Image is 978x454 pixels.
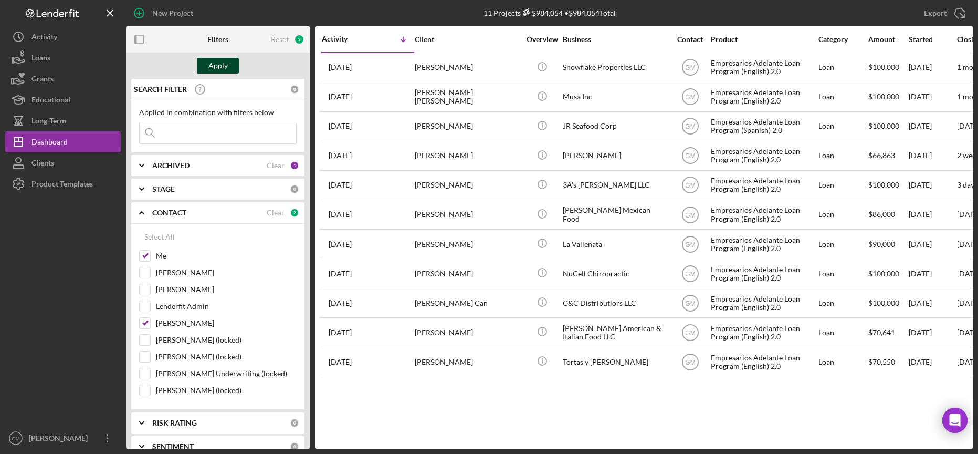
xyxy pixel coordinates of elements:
div: Long-Term [31,110,66,134]
button: Select All [139,226,180,247]
div: Empresarios Adelante Loan Program (English) 2.0 [711,54,816,81]
div: Clear [267,209,285,217]
div: Product [711,35,816,44]
div: Empresarios Adelante Loan Program (English) 2.0 [711,289,816,317]
time: 2025-06-26 22:54 [329,299,352,307]
time: 2025-07-25 02:09 [329,181,352,189]
div: Reset [271,35,289,44]
div: [DATE] [909,230,956,258]
div: Loan [818,348,867,376]
div: Applied in combination with filters below [139,108,297,117]
div: 1 [290,161,299,170]
label: [PERSON_NAME] (locked) [156,385,297,396]
div: [PERSON_NAME] [415,54,520,81]
time: 2025-08-08 15:22 [329,151,352,160]
div: [PERSON_NAME] American & Italian Food LLC [563,318,668,346]
text: GM [685,359,695,366]
div: Loan [818,83,867,111]
time: 2025-05-22 12:59 [329,358,352,366]
text: GM [685,211,695,219]
div: [PERSON_NAME] [415,260,520,287]
div: Activity [322,35,368,43]
div: Client [415,35,520,44]
div: 11 Projects • $984,054 Total [483,8,616,17]
div: Empresarios Adelante Loan Program (English) 2.0 [711,83,816,111]
b: CONTACT [152,209,186,217]
div: Empresarios Adelante Loan Program (English) 2.0 [711,318,816,346]
time: 2025-05-23 20:36 [329,328,352,337]
div: Empresarios Adelante Loan Program (English) 2.0 [711,348,816,376]
b: Filters [207,35,228,44]
div: Business [563,35,668,44]
b: STAGE [152,185,175,193]
a: Activity [5,26,121,47]
div: [PERSON_NAME] [26,428,94,451]
span: $100,000 [868,298,899,307]
div: Educational [31,89,70,113]
text: GM [685,329,695,336]
span: $100,000 [868,121,899,130]
div: [DATE] [909,171,956,199]
text: GM [685,270,695,277]
span: $70,550 [868,357,895,366]
div: Contact [670,35,710,44]
div: Grants [31,68,54,92]
button: Educational [5,89,121,110]
span: $66,863 [868,151,895,160]
div: [PERSON_NAME] [415,318,520,346]
span: $100,000 [868,269,899,278]
div: [DATE] [909,112,956,140]
text: GM [12,436,19,441]
div: [DATE] [909,260,956,287]
span: $90,000 [868,240,895,249]
div: Clients [31,152,54,176]
div: 0 [290,184,299,194]
div: La Vallenata [563,230,668,258]
div: 3 [294,34,304,45]
div: 2 [290,208,299,218]
div: Select All [144,226,175,247]
div: 0 [290,418,299,428]
text: GM [685,123,695,130]
button: Product Templates [5,173,121,194]
div: Loans [31,47,50,71]
span: $100,000 [868,63,899,71]
div: Loan [818,318,867,346]
div: [PERSON_NAME] [415,142,520,170]
div: Loan [818,142,867,170]
div: Empresarios Adelante Loan Program (Spanish) 2.0 [711,112,816,140]
div: Musa Inc [563,83,668,111]
div: [DATE] [909,142,956,170]
div: [DATE] [909,318,956,346]
label: [PERSON_NAME] [156,284,297,295]
div: Loan [818,230,867,258]
div: Overview [522,35,562,44]
div: NuCell Chiropractic [563,260,668,287]
label: [PERSON_NAME] Underwriting (locked) [156,368,297,379]
div: Category [818,35,867,44]
div: [PERSON_NAME] [415,230,520,258]
div: Empresarios Adelante Loan Program (English) 2.0 [711,201,816,229]
text: GM [685,94,695,101]
div: JR Seafood Corp [563,112,668,140]
button: Clients [5,152,121,173]
div: 0 [290,85,299,94]
button: Long-Term [5,110,121,131]
text: GM [685,64,695,71]
button: Loans [5,47,121,68]
div: [PERSON_NAME] Mexican Food [563,201,668,229]
div: Loan [818,112,867,140]
time: 2025-07-18 16:57 [329,240,352,249]
time: 2025-07-23 01:10 [329,210,352,219]
text: GM [685,182,695,189]
div: Product Templates [31,173,93,197]
div: [PERSON_NAME] [415,112,520,140]
div: Empresarios Adelante Loan Program (English) 2.0 [711,171,816,199]
div: Activity [31,26,57,50]
div: Loan [818,201,867,229]
div: [DATE] [909,54,956,81]
div: Loan [818,289,867,317]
